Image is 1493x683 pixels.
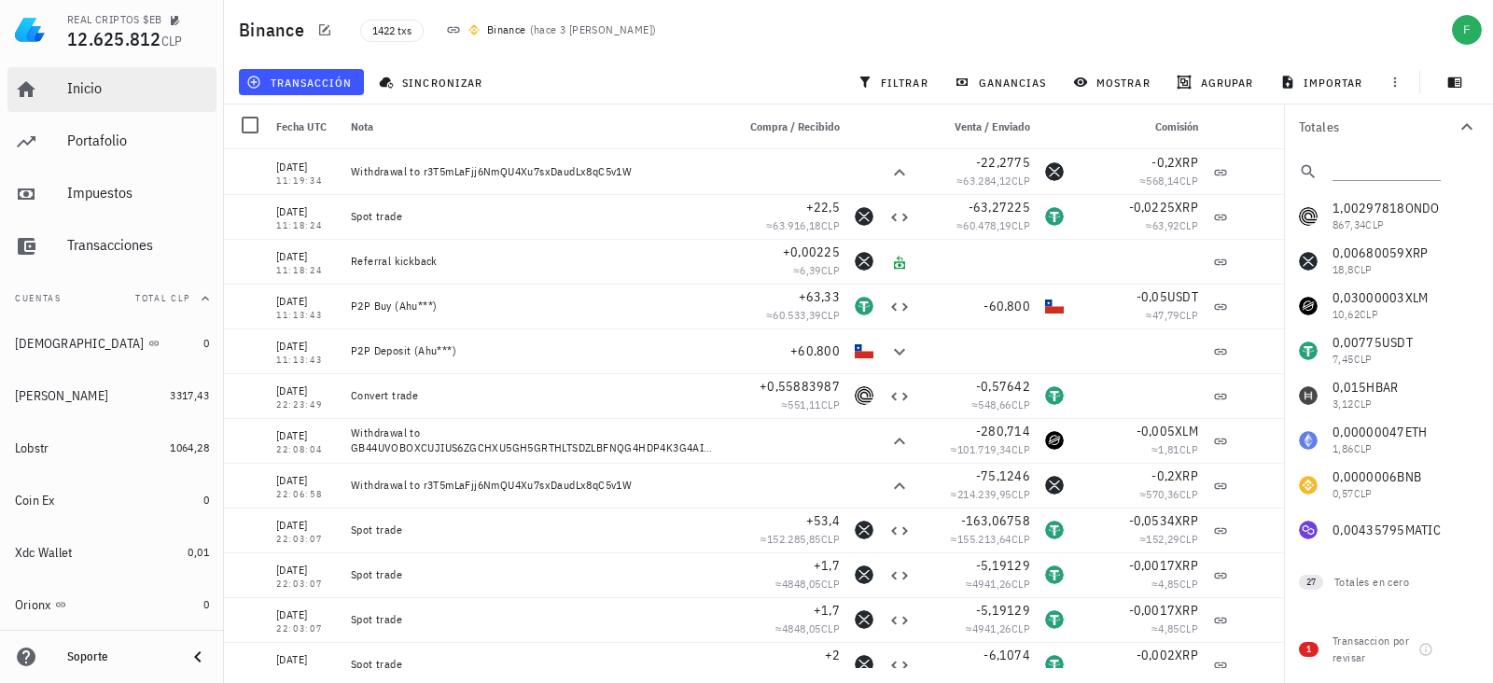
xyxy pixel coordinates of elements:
div: [PERSON_NAME] [15,388,108,404]
span: 63,92 [1152,218,1179,232]
span: +0,00225 [783,244,840,260]
span: -63,27225 [969,199,1030,216]
div: Spot trade [351,612,720,627]
a: Orionx 0 [7,582,216,627]
span: -5,19129 [976,557,1030,574]
span: CLP [1179,174,1198,188]
span: 47,79 [1152,308,1179,322]
span: +2 [825,647,841,663]
div: 22:03:07 [276,579,336,589]
button: transacción [239,69,364,95]
span: +53,4 [806,512,840,529]
div: 22:06:58 [276,490,336,499]
span: CLP [1179,487,1198,501]
div: 22:03:07 [276,624,336,634]
span: CLP [1179,218,1198,232]
span: 5703,59 [782,666,821,680]
span: XRP [1175,602,1198,619]
div: [DATE] [276,158,336,176]
span: ≈ [956,174,1030,188]
a: Coin Ex 0 [7,478,216,523]
a: Impuestos [7,172,216,216]
span: CLP [1179,442,1198,456]
div: Transaccion por revisar [1333,633,1411,666]
div: 11:19:34 [276,176,336,186]
div: Compra / Recibido [728,105,847,149]
div: [DATE] [276,202,336,221]
span: CLP [821,263,840,277]
span: 568,14 [1146,174,1179,188]
a: [PERSON_NAME] 3317,43 [7,373,216,418]
span: -0,0017 [1129,557,1176,574]
span: mostrar [1077,75,1151,90]
span: ≈ [951,442,1030,456]
span: ≈ [971,397,1030,411]
h1: Binance [239,15,312,45]
div: XRP-icon [855,655,873,674]
div: Totales [1299,120,1456,133]
div: REAL CRIPTOS $EB [67,12,161,27]
button: sincronizar [371,69,495,95]
span: +60.800 [790,342,840,359]
span: 63.284,12 [963,174,1012,188]
span: sincronizar [383,75,482,90]
span: 1,81 [1158,442,1179,456]
span: CLP [161,33,183,49]
button: CuentasTotal CLP [7,276,216,321]
span: 27 [1306,575,1316,590]
div: USDT-icon [1045,521,1064,539]
span: XRP [1175,199,1198,216]
div: Comisión [1071,105,1206,149]
div: Spot trade [351,209,720,224]
span: ≈ [775,621,840,635]
span: Venta / Enviado [955,119,1030,133]
div: [DATE] [276,561,336,579]
div: USDT-icon [1045,610,1064,629]
span: +0,55883987 [760,378,840,395]
span: 4941,26 [972,577,1012,591]
span: 551,11 [788,397,820,411]
img: LedgiFi [15,15,45,45]
span: ≈ [966,666,1030,680]
div: USDT-icon [1045,655,1064,674]
div: Spot trade [351,567,720,582]
span: CLP [821,621,840,635]
span: Compra / Recibido [750,119,840,133]
div: [DEMOGRAPHIC_DATA] [15,336,145,352]
span: ≈ [775,666,840,680]
span: CLP [1012,577,1030,591]
span: CLP [1012,532,1030,546]
span: 4848,05 [782,621,821,635]
span: 4848,05 [782,577,821,591]
span: XRP [1175,467,1198,484]
div: Venta / Enviado [918,105,1038,149]
span: ≈ [951,532,1030,546]
button: Totales [1284,105,1493,149]
div: USDT-icon [1045,386,1064,405]
span: 1 [1306,642,1311,657]
span: -0,0017 [1129,602,1176,619]
div: Convert trade [351,388,720,403]
span: 1422 txs [372,21,412,41]
a: Transacciones [7,224,216,269]
div: 11:18:24 [276,266,336,275]
div: avatar [1452,15,1482,45]
span: ≈ [966,577,1030,591]
span: CLP [821,218,840,232]
span: 101.719,34 [957,442,1012,456]
span: -0,2 [1151,154,1175,171]
button: agrupar [1169,69,1264,95]
span: CLP [1012,218,1030,232]
span: -0,0225 [1129,199,1176,216]
span: CLP [1179,308,1198,322]
div: Spot trade [351,657,720,672]
span: XRP [1175,512,1198,529]
span: +22,5 [806,199,840,216]
span: -0,57642 [976,378,1030,395]
div: [DATE] [276,292,336,311]
div: [DATE] [276,606,336,624]
div: ONDO-icon [855,386,873,405]
span: transacción [250,75,352,90]
button: ganancias [947,69,1058,95]
span: Comisión [1155,119,1198,133]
